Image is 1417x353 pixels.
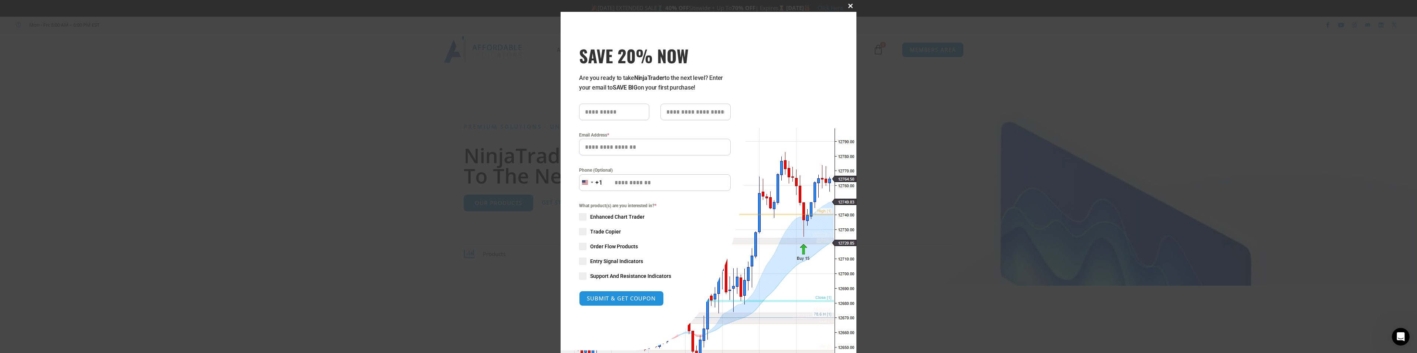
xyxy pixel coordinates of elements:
[579,243,731,250] label: Order Flow Products
[1392,328,1410,346] iframe: Intercom live chat
[595,178,603,188] div: +1
[579,174,603,191] button: Selected country
[579,272,731,280] label: Support And Resistance Indicators
[590,272,671,280] span: Support And Resistance Indicators
[579,167,731,174] label: Phone (Optional)
[579,73,731,93] p: Are you ready to take to the next level? Enter your email to on your first purchase!
[590,243,638,250] span: Order Flow Products
[579,258,731,265] label: Entry Signal Indicators
[579,202,731,209] span: What product(s) are you interested in?
[579,45,731,66] span: SAVE 20% NOW
[579,131,731,139] label: Email Address
[590,213,645,221] span: Enhanced Chart Trader
[590,258,643,265] span: Entry Signal Indicators
[634,74,664,81] strong: NinjaTrader
[613,84,638,91] strong: SAVE BIG
[579,213,731,221] label: Enhanced Chart Trader
[590,228,621,235] span: Trade Copier
[579,291,664,306] button: SUBMIT & GET COUPON
[579,228,731,235] label: Trade Copier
